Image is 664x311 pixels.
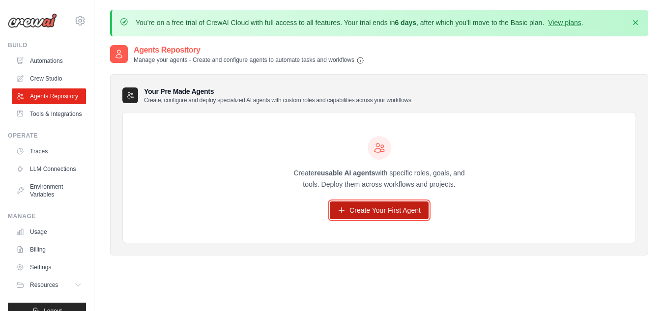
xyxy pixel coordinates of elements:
span: Resources [30,281,58,289]
strong: reusable AI agents [314,169,375,177]
strong: 6 days [395,19,416,27]
div: Operate [8,132,86,140]
a: LLM Connections [12,161,86,177]
button: Resources [12,277,86,293]
p: Create, configure and deploy specialized AI agents with custom roles and capabilities across your... [144,96,411,104]
a: Automations [12,53,86,69]
a: Create Your First Agent [330,201,429,219]
a: Crew Studio [12,71,86,86]
h2: Agents Repository [134,44,364,56]
a: Environment Variables [12,179,86,202]
a: Traces [12,143,86,159]
p: Manage your agents - Create and configure agents to automate tasks and workflows [134,56,364,64]
a: Tools & Integrations [12,106,86,122]
p: You're on a free trial of CrewAI Cloud with full access to all features. Your trial ends in , aft... [136,18,583,28]
a: Settings [12,259,86,275]
p: Create with specific roles, goals, and tools. Deploy them across workflows and projects. [285,168,474,190]
a: Agents Repository [12,88,86,104]
div: Build [8,41,86,49]
a: Billing [12,242,86,257]
a: View plans [548,19,581,27]
a: Usage [12,224,86,240]
div: Manage [8,212,86,220]
img: Logo [8,13,57,28]
h3: Your Pre Made Agents [144,86,411,104]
